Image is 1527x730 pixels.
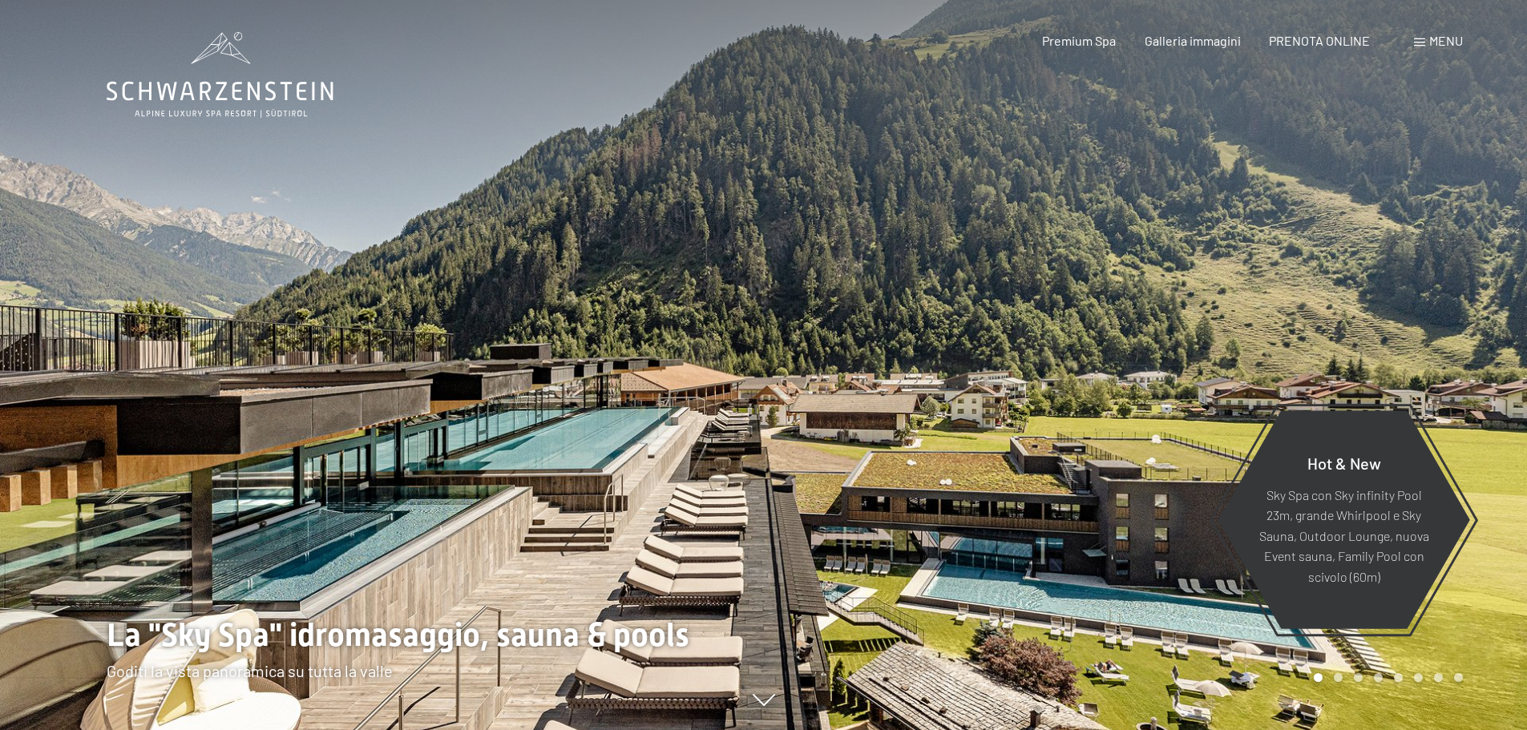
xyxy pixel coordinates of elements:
div: Carousel Pagination [1308,673,1463,682]
div: Carousel Page 6 [1414,673,1423,682]
p: Sky Spa con Sky infinity Pool 23m, grande Whirlpool e Sky Sauna, Outdoor Lounge, nuova Event saun... [1257,484,1431,587]
div: Carousel Page 8 [1454,673,1463,682]
div: Carousel Page 2 [1334,673,1343,682]
a: Hot & New Sky Spa con Sky infinity Pool 23m, grande Whirlpool e Sky Sauna, Outdoor Lounge, nuova ... [1217,409,1471,630]
span: Hot & New [1307,453,1381,472]
div: Carousel Page 5 [1394,673,1403,682]
a: Galleria immagini [1145,33,1241,48]
div: Carousel Page 4 [1374,673,1383,682]
div: Carousel Page 1 (Current Slide) [1314,673,1323,682]
div: Carousel Page 7 [1434,673,1443,682]
span: Menu [1429,33,1463,48]
a: PRENOTA ONLINE [1269,33,1370,48]
div: Carousel Page 3 [1354,673,1363,682]
a: Premium Spa [1042,33,1116,48]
